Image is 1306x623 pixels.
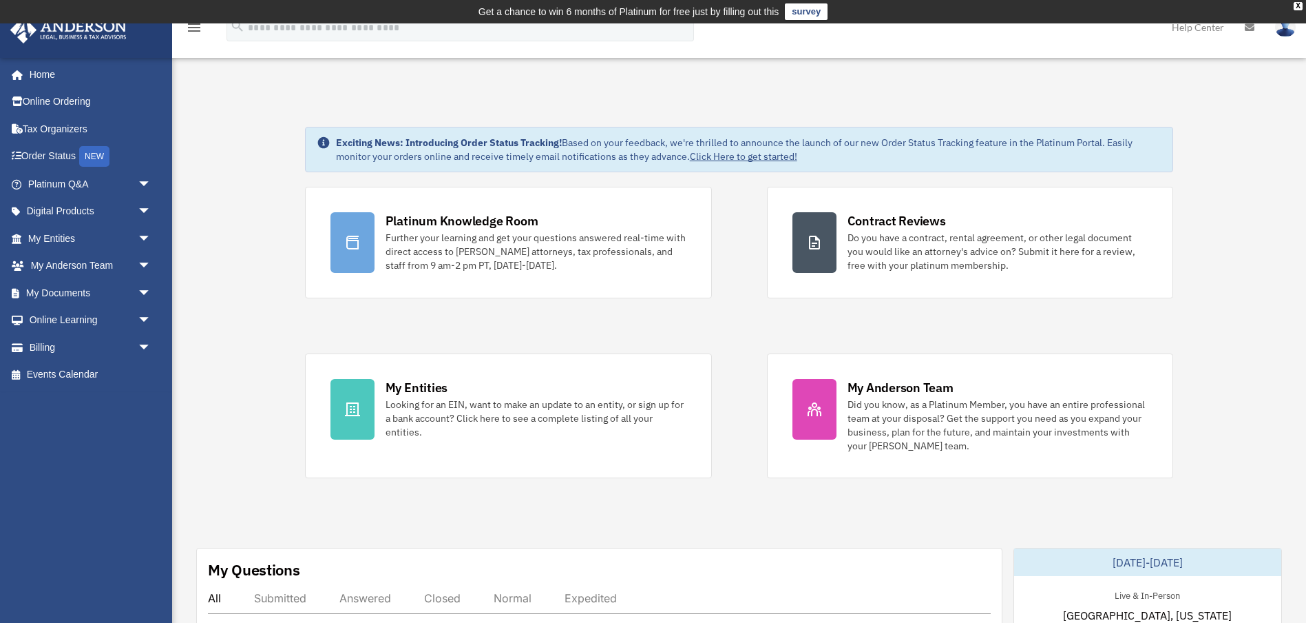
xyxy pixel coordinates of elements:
img: User Pic [1275,17,1296,37]
div: Contract Reviews [847,212,946,229]
div: Based on your feedback, we're thrilled to announce the launch of our new Order Status Tracking fe... [336,136,1162,163]
a: menu [186,24,202,36]
span: arrow_drop_down [138,252,165,280]
div: Closed [424,591,461,605]
a: Tax Organizers [10,115,172,143]
span: arrow_drop_down [138,334,165,362]
span: arrow_drop_down [138,307,165,335]
a: My Entitiesarrow_drop_down [10,225,172,252]
div: Looking for an EIN, want to make an update to an entity, or sign up for a bank account? Click her... [386,398,686,439]
a: Platinum Q&Aarrow_drop_down [10,170,172,198]
a: Billingarrow_drop_down [10,334,172,361]
a: My Anderson Teamarrow_drop_down [10,252,172,280]
div: close [1294,2,1303,10]
div: Further your learning and get your questions answered real-time with direct access to [PERSON_NAM... [386,231,686,272]
div: Do you have a contract, rental agreement, or other legal document you would like an attorney's ad... [847,231,1148,272]
div: [DATE]-[DATE] [1014,549,1281,576]
div: NEW [79,146,109,167]
a: My Anderson Team Did you know, as a Platinum Member, you have an entire professional team at your... [767,354,1174,478]
a: My Entities Looking for an EIN, want to make an update to an entity, or sign up for a bank accoun... [305,354,712,478]
div: Normal [494,591,531,605]
a: Order StatusNEW [10,143,172,171]
div: My Entities [386,379,447,396]
span: arrow_drop_down [138,198,165,226]
a: Home [10,61,165,88]
div: Submitted [254,591,306,605]
div: Live & In-Person [1104,587,1191,602]
span: arrow_drop_down [138,225,165,253]
a: Events Calendar [10,361,172,389]
div: Get a chance to win 6 months of Platinum for free just by filling out this [478,3,779,20]
div: Platinum Knowledge Room [386,212,538,229]
strong: Exciting News: Introducing Order Status Tracking! [336,136,562,149]
div: Answered [339,591,391,605]
div: My Questions [208,560,300,580]
a: Contract Reviews Do you have a contract, rental agreement, or other legal document you would like... [767,187,1174,298]
div: My Anderson Team [847,379,954,396]
div: Did you know, as a Platinum Member, you have an entire professional team at your disposal? Get th... [847,398,1148,453]
div: Expedited [565,591,617,605]
img: Anderson Advisors Platinum Portal [6,17,131,43]
i: search [230,19,245,34]
span: arrow_drop_down [138,279,165,307]
a: survey [785,3,828,20]
a: Click Here to get started! [690,150,797,163]
a: My Documentsarrow_drop_down [10,279,172,307]
a: Digital Productsarrow_drop_down [10,198,172,225]
i: menu [186,19,202,36]
a: Online Learningarrow_drop_down [10,307,172,334]
div: All [208,591,221,605]
span: arrow_drop_down [138,170,165,198]
a: Platinum Knowledge Room Further your learning and get your questions answered real-time with dire... [305,187,712,298]
a: Online Ordering [10,88,172,116]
